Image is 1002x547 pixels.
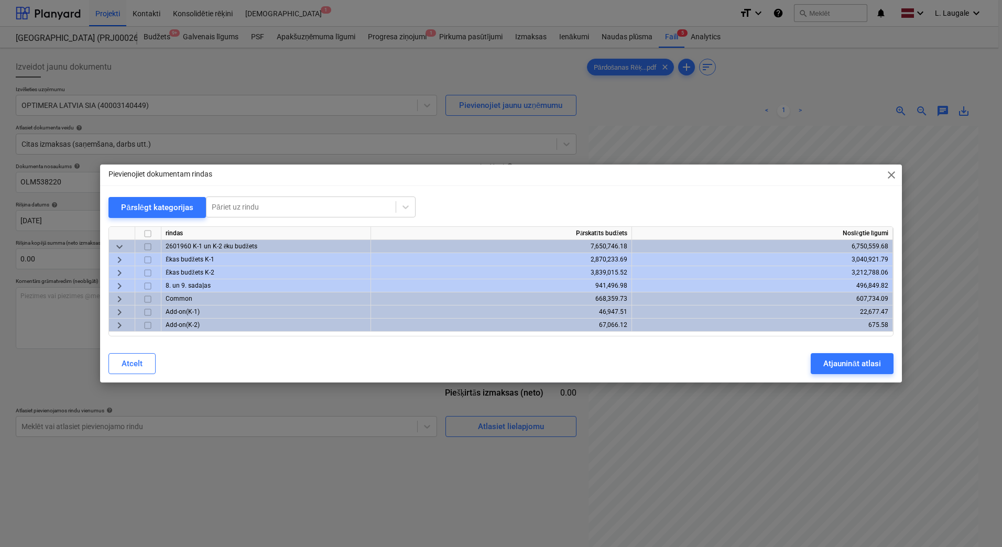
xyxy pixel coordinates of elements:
[113,267,126,279] span: keyboard_arrow_right
[636,319,888,332] div: 675.58
[113,319,126,332] span: keyboard_arrow_right
[113,306,126,319] span: keyboard_arrow_right
[375,266,627,279] div: 3,839,015.52
[636,240,888,253] div: 6,750,559.68
[375,319,627,332] div: 67,066.12
[166,308,200,315] span: Add-on(K-1)
[166,269,214,276] span: Ēkas budžets K-2
[371,227,632,240] div: Pārskatīts budžets
[113,240,126,253] span: keyboard_arrow_down
[113,254,126,266] span: keyboard_arrow_right
[636,292,888,305] div: 607,734.09
[885,169,898,181] span: close
[375,279,627,292] div: 941,496.98
[113,280,126,292] span: keyboard_arrow_right
[632,227,893,240] div: Noslēgtie līgumi
[108,353,156,374] button: Atcelt
[375,305,627,319] div: 46,947.51
[108,197,206,218] button: Pārslēgt kategorijas
[166,321,200,329] span: Add-on(K-2)
[811,353,893,374] button: Atjaunināt atlasi
[122,357,143,370] div: Atcelt
[636,253,888,266] div: 3,040,921.79
[161,227,371,240] div: rindas
[636,305,888,319] div: 22,677.47
[375,292,627,305] div: 668,359.73
[823,357,880,370] div: Atjaunināt atlasi
[375,240,627,253] div: 7,650,746.18
[636,279,888,292] div: 496,849.82
[636,266,888,279] div: 3,212,788.06
[166,295,192,302] span: Common
[375,253,627,266] div: 2,870,233.69
[121,201,193,214] div: Pārslēgt kategorijas
[166,256,214,263] span: Ēkas budžets K-1
[166,243,257,250] span: 2601960 K-1 un K-2 ēku budžets
[950,497,1002,547] iframe: Chat Widget
[108,169,212,180] p: Pievienojiet dokumentam rindas
[113,293,126,305] span: keyboard_arrow_right
[166,282,211,289] span: 8. un 9. sadaļas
